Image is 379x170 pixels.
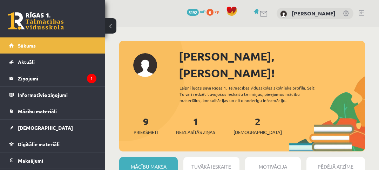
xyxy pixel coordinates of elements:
span: [DEMOGRAPHIC_DATA] [234,129,282,136]
span: Sākums [18,42,36,49]
span: Digitālie materiāli [18,141,60,147]
a: Sākums [9,37,96,54]
a: Mācību materiāli [9,103,96,119]
span: Neizlasītās ziņas [176,129,215,136]
div: [PERSON_NAME], [PERSON_NAME]! [179,48,365,82]
a: 2[DEMOGRAPHIC_DATA] [234,115,282,136]
span: mP [200,9,205,14]
span: xp [215,9,219,14]
a: Rīgas 1. Tālmācības vidusskola [8,12,64,30]
legend: Maksājumi [18,153,96,169]
span: Priekšmeti [134,129,158,136]
span: 5192 [187,9,199,16]
a: Informatīvie ziņojumi [9,87,96,103]
a: Maksājumi [9,153,96,169]
legend: Ziņojumi [18,70,96,86]
i: 1 [87,74,96,83]
a: Ziņojumi1 [9,70,96,86]
a: [DEMOGRAPHIC_DATA] [9,120,96,136]
legend: Informatīvie ziņojumi [18,87,96,103]
a: Digitālie materiāli [9,136,96,152]
a: Aktuāli [9,54,96,70]
span: [DEMOGRAPHIC_DATA] [18,125,73,131]
span: 0 [207,9,214,16]
span: Aktuāli [18,59,35,65]
img: Olesja Jermolajeva [280,10,287,17]
a: 0 xp [207,9,223,14]
a: 5192 mP [187,9,205,14]
a: [PERSON_NAME] [292,10,336,17]
a: 1Neizlasītās ziņas [176,115,215,136]
span: Mācību materiāli [18,108,57,114]
a: 9Priekšmeti [134,115,158,136]
div: Laipni lūgts savā Rīgas 1. Tālmācības vidusskolas skolnieka profilā. Šeit Tu vari redzēt tuvojošo... [180,85,327,104]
